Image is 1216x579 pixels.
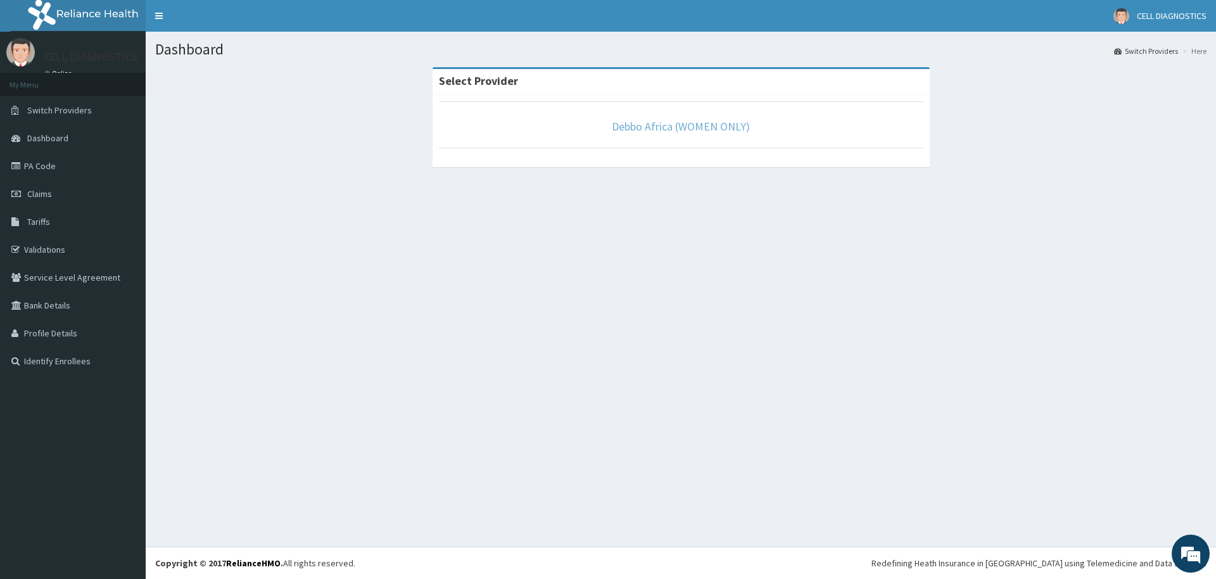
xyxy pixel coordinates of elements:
[1179,46,1206,56] li: Here
[44,69,75,78] a: Online
[155,557,283,569] strong: Copyright © 2017 .
[439,73,518,88] strong: Select Provider
[1137,10,1206,22] span: CELL DIAGNOSTICS
[871,557,1206,569] div: Redefining Heath Insurance in [GEOGRAPHIC_DATA] using Telemedicine and Data Science!
[27,132,68,144] span: Dashboard
[27,188,52,200] span: Claims
[155,41,1206,58] h1: Dashboard
[1113,8,1129,24] img: User Image
[44,51,138,63] p: CELL DIAGNOSTICS
[6,38,35,67] img: User Image
[146,547,1216,579] footer: All rights reserved.
[27,216,50,227] span: Tariffs
[612,119,750,134] a: Debbo Africa (WOMEN ONLY)
[27,105,92,116] span: Switch Providers
[226,557,281,569] a: RelianceHMO
[1114,46,1178,56] a: Switch Providers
